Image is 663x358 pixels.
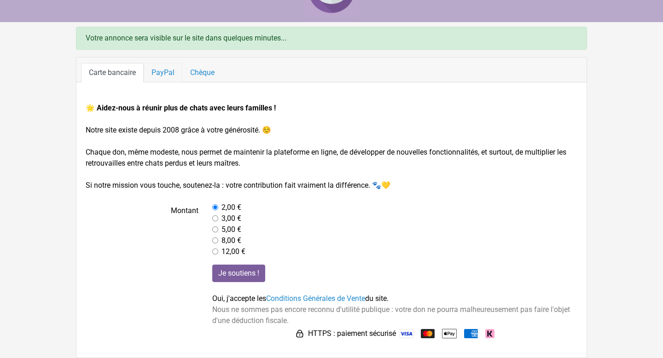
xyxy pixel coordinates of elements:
[86,104,276,112] strong: 🌟 Aidez-nous à réunir plus de chats avec leurs familles !
[442,326,457,341] img: Apple Pay
[81,63,144,82] a: Carte bancaire
[182,63,222,82] a: Chèque
[295,329,304,338] img: HTTPS : paiement sécurisé
[221,224,241,235] label: 5,00 €
[212,265,265,282] input: Je soutiens !
[86,103,577,341] form: Notre site existe depuis 2008 grâce à votre générosité. ☺️ Chaque don, même modeste, nous permet ...
[221,246,245,257] label: 12,00 €
[221,235,241,246] label: 8,00 €
[212,305,570,325] span: Nous ne sommes pas encore reconnu d'utilité publique : votre don ne pourra malheureusement pas fa...
[212,294,389,303] span: Oui, j'accepte les du site.
[308,328,396,339] span: HTTPS : paiement sécurisé
[485,329,494,338] img: Klarna
[221,202,241,213] label: 2,00 €
[400,329,413,338] img: Visa
[221,213,241,224] label: 3,00 €
[144,63,182,82] a: PayPal
[79,202,205,257] label: Montant
[464,329,478,338] img: American Express
[266,294,365,303] a: Conditions Générales de Vente
[76,27,587,50] div: Votre annonce sera visible sur le site dans quelques minutes...
[421,329,435,338] img: Mastercard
